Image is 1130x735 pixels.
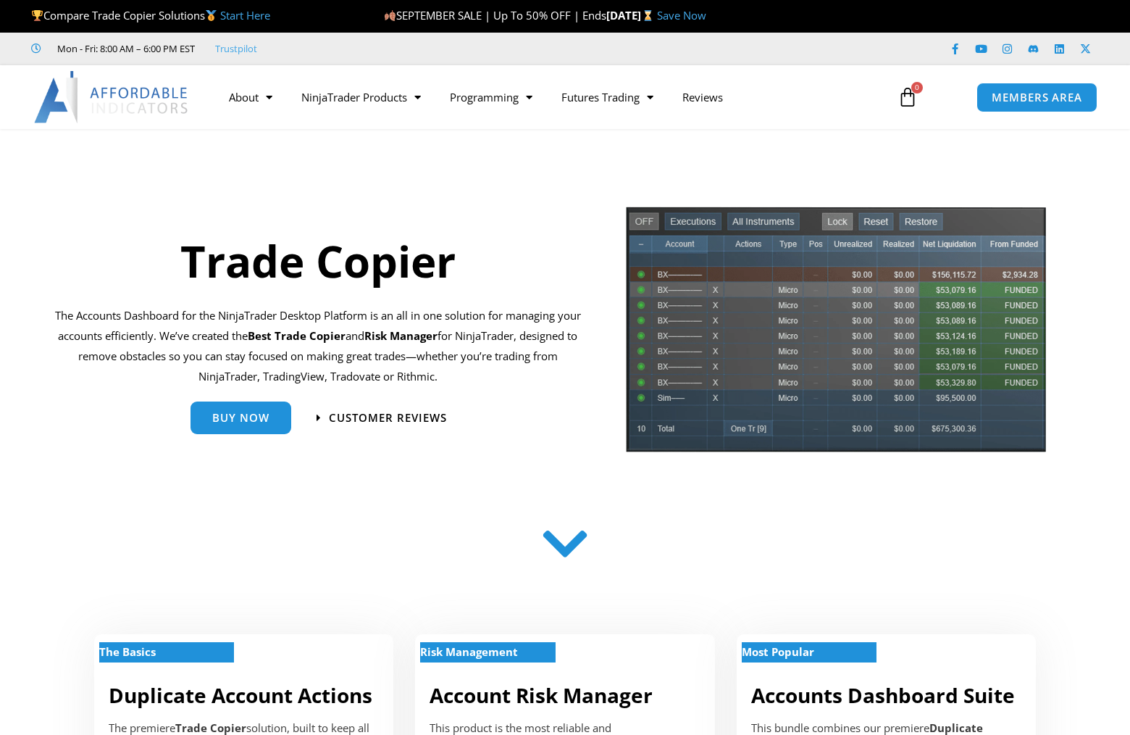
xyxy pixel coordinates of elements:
[34,71,190,123] img: LogoAI | Affordable Indicators – NinjaTrader
[329,412,447,423] span: Customer Reviews
[992,92,1082,103] span: MEMBERS AREA
[384,8,606,22] span: SEPTEMBER SALE | Up To 50% OFF | Ends
[643,10,653,21] img: ⌛
[191,402,291,434] a: Buy Now
[876,76,939,118] a: 0
[668,80,737,114] a: Reviews
[54,306,581,386] p: The Accounts Dashboard for the NinjaTrader Desktop Platform is an all in one solution for managin...
[976,83,1097,112] a: MEMBERS AREA
[624,205,1047,464] img: tradecopier | Affordable Indicators – NinjaTrader
[54,40,195,57] span: Mon - Fri: 8:00 AM – 6:00 PM EST
[32,10,43,21] img: 🏆
[287,80,435,114] a: NinjaTrader Products
[435,80,547,114] a: Programming
[606,8,656,22] strong: [DATE]
[31,8,270,22] span: Compare Trade Copier Solutions
[317,412,447,423] a: Customer Reviews
[220,8,270,22] a: Start Here
[212,412,269,423] span: Buy Now
[420,644,518,659] strong: Risk Management
[175,721,246,735] strong: Trade Copier
[99,644,156,659] strong: The Basics
[547,80,668,114] a: Futures Trading
[364,328,438,343] strong: Risk Manager
[214,80,287,114] a: About
[657,8,706,22] a: Save Now
[742,644,814,659] strong: Most Popular
[214,80,882,114] nav: Menu
[215,40,257,57] a: Trustpilot
[248,328,346,343] b: Best Trade Copier
[385,10,395,21] img: 🍂
[751,681,1015,709] a: Accounts Dashboard Suite
[430,681,653,709] a: Account Risk Manager
[206,10,217,21] img: 🥇
[911,82,923,94] span: 0
[109,681,372,709] a: Duplicate Account Actions
[54,231,581,291] h1: Trade Copier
